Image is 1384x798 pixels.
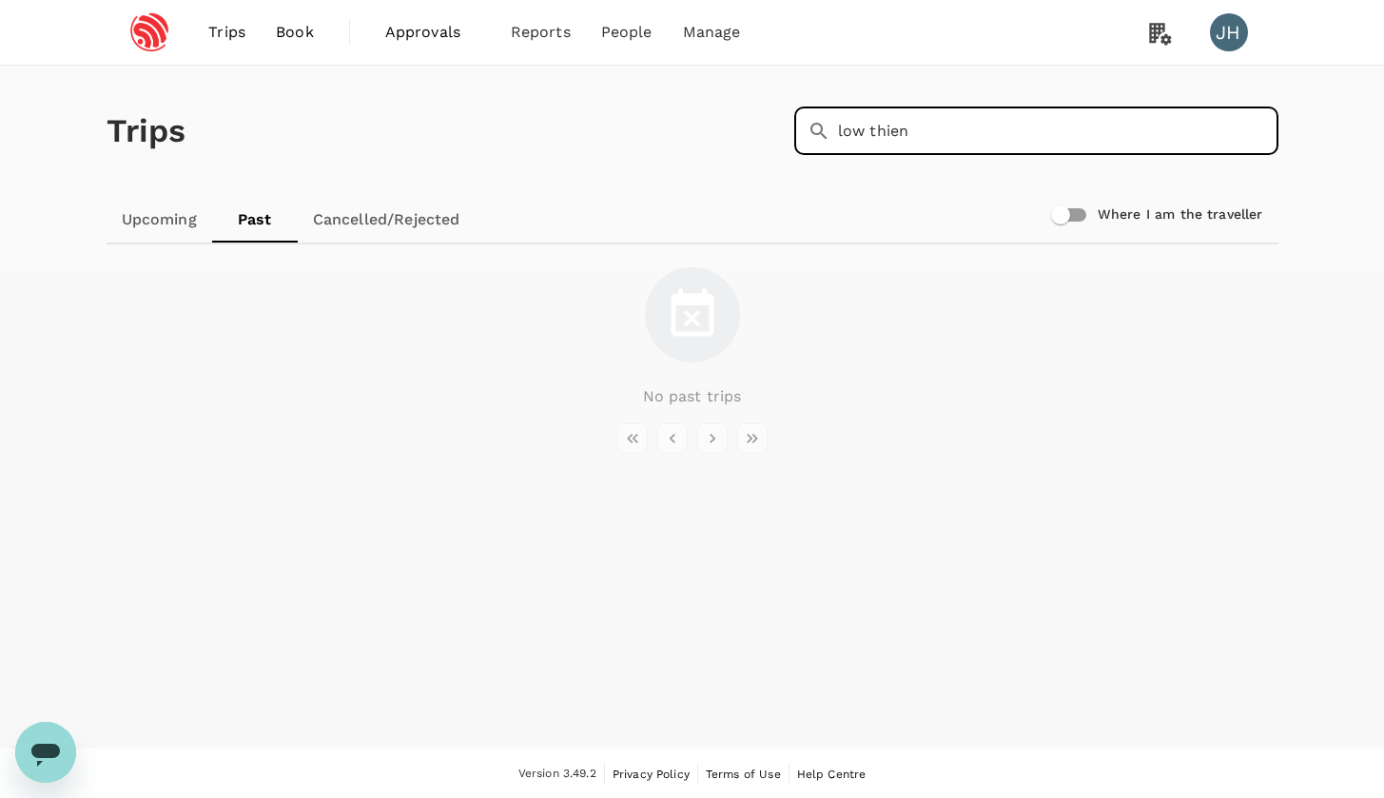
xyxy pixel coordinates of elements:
a: Privacy Policy [613,764,690,785]
iframe: Button to launch messaging window [15,722,76,783]
span: Help Centre [797,768,867,781]
span: Version 3.49.2 [518,765,596,784]
span: Terms of Use [706,768,781,781]
h6: Where I am the traveller [1098,204,1263,225]
a: Terms of Use [706,764,781,785]
a: Upcoming [107,197,212,243]
span: Privacy Policy [613,768,690,781]
span: Approvals [385,21,480,44]
span: Reports [511,21,571,44]
h1: Trips [107,66,186,197]
span: Book [276,21,314,44]
a: Help Centre [797,764,867,785]
span: People [601,21,653,44]
p: No past trips [643,385,742,408]
span: Manage [683,21,741,44]
nav: pagination navigation [613,423,772,454]
div: JH [1210,13,1248,51]
a: Cancelled/Rejected [298,197,476,243]
img: Espressif Systems Singapore Pte Ltd [107,11,194,53]
a: Past [212,197,298,243]
span: Trips [208,21,245,44]
input: Search by travellers, trips, or destination, label, team [838,107,1278,155]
